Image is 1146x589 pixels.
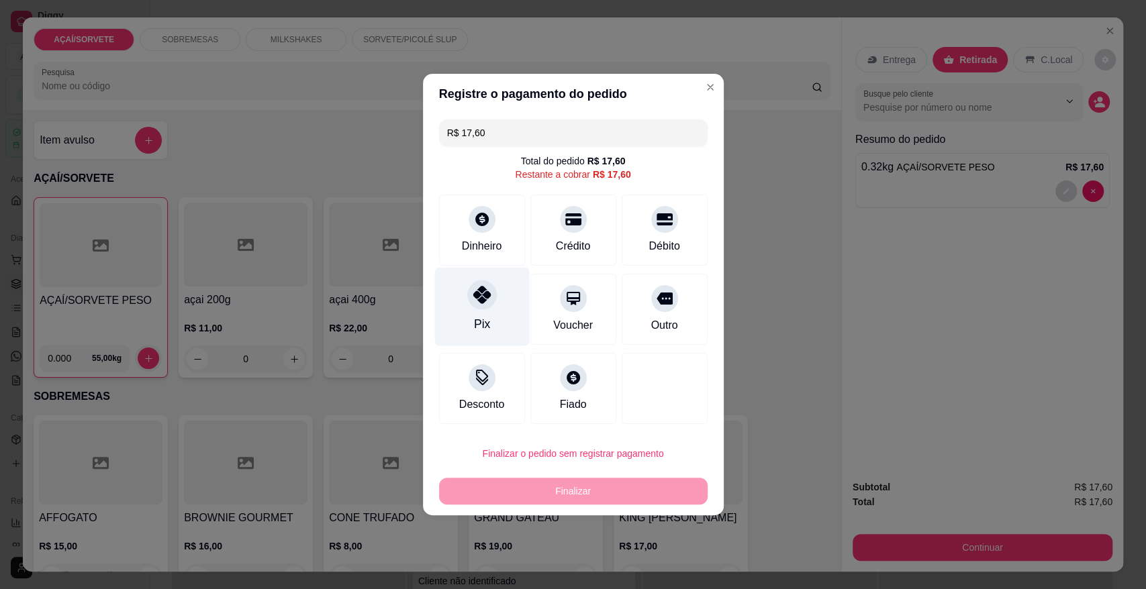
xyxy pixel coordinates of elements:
div: Pix [473,315,489,333]
div: Restante a cobrar [515,168,630,181]
div: Crédito [556,238,591,254]
button: Close [700,76,721,98]
div: Dinheiro [462,238,502,254]
div: R$ 17,60 [593,168,631,181]
div: Débito [649,238,679,254]
input: Ex.: hambúrguer de cordeiro [447,119,700,146]
div: R$ 17,60 [587,154,626,168]
div: Fiado [559,396,586,413]
div: Voucher [553,317,593,333]
div: Outro [651,317,677,333]
div: Desconto [459,396,505,413]
div: Total do pedido [521,154,626,168]
header: Registre o pagamento do pedido [423,74,724,114]
button: Finalizar o pedido sem registrar pagamento [439,440,708,467]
